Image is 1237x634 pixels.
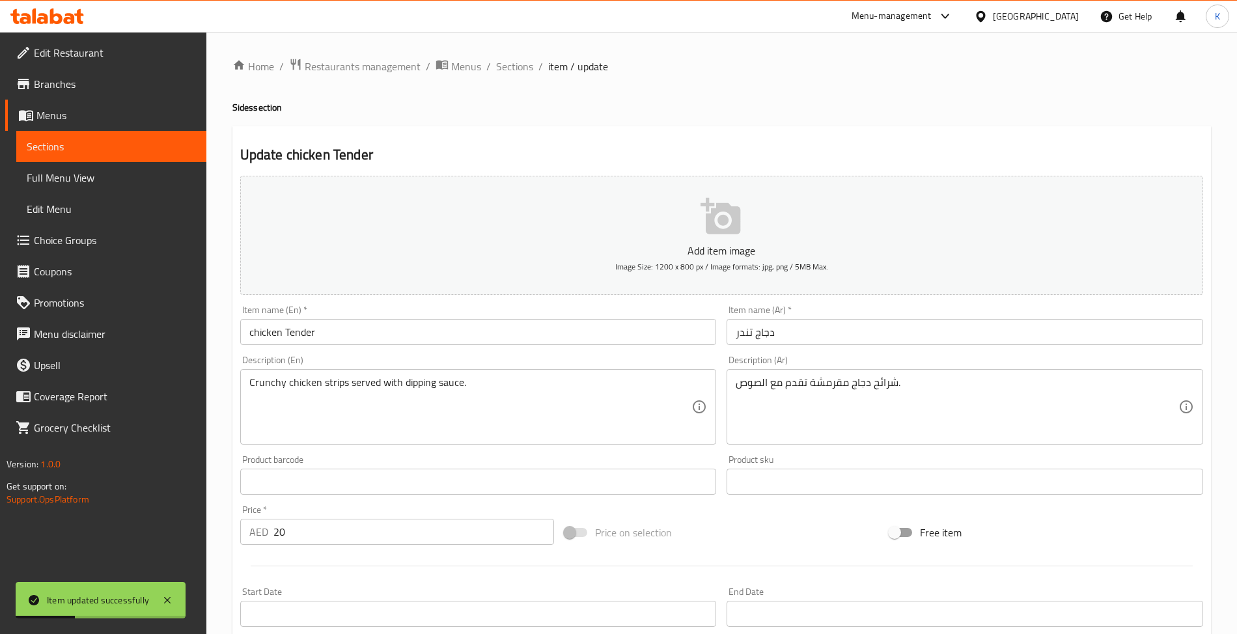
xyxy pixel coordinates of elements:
input: Please enter price [273,519,554,545]
span: Get support on: [7,478,66,495]
input: Please enter product sku [727,469,1203,495]
span: Choice Groups [34,232,196,248]
h4: Sides section [232,101,1211,114]
a: Full Menu View [16,162,206,193]
a: Coupons [5,256,206,287]
span: Edit Restaurant [34,45,196,61]
div: Menu-management [852,8,932,24]
a: Restaurants management [289,58,421,75]
a: Choice Groups [5,225,206,256]
span: Coupons [34,264,196,279]
a: Sections [16,131,206,162]
span: Menu disclaimer [34,326,196,342]
a: Upsell [5,350,206,381]
span: Restaurants management [305,59,421,74]
input: Enter name Ar [727,319,1203,345]
a: Menus [436,58,481,75]
textarea: Crunchy chicken strips served with dipping sauce. [249,376,692,438]
a: Branches [5,68,206,100]
span: Full Menu View [27,170,196,186]
button: Add item imageImage Size: 1200 x 800 px / Image formats: jpg, png / 5MB Max. [240,176,1203,295]
a: Edit Menu [16,193,206,225]
a: Support.OpsPlatform [7,491,89,508]
span: Free item [920,525,962,540]
a: Menus [5,100,206,131]
span: Coverage Report [34,389,196,404]
a: Promotions [5,287,206,318]
span: 1.0.0 [40,456,61,473]
a: Sections [496,59,533,74]
a: Coverage Report [5,381,206,412]
a: Menu disclaimer [5,318,206,350]
a: Edit Restaurant [5,37,206,68]
span: Edit Menu [27,201,196,217]
span: Promotions [34,295,196,310]
p: AED [249,524,268,540]
textarea: شرائح دجاج مقرمشة تقدم مع الصوص. [736,376,1178,438]
span: item / update [548,59,608,74]
a: Grocery Checklist [5,412,206,443]
li: / [426,59,430,74]
li: / [279,59,284,74]
div: Item updated successfully [47,593,149,607]
span: K [1215,9,1220,23]
span: Branches [34,76,196,92]
h2: Update chicken Tender [240,145,1203,165]
li: / [538,59,543,74]
span: Menus [451,59,481,74]
li: / [486,59,491,74]
a: Home [232,59,274,74]
input: Please enter product barcode [240,469,717,495]
p: Add item image [260,243,1183,258]
span: Image Size: 1200 x 800 px / Image formats: jpg, png / 5MB Max. [615,259,828,274]
span: Upsell [34,357,196,373]
div: [GEOGRAPHIC_DATA] [993,9,1079,23]
nav: breadcrumb [232,58,1211,75]
span: Price on selection [595,525,672,540]
span: Version: [7,456,38,473]
input: Enter name En [240,319,717,345]
span: Menus [36,107,196,123]
span: Sections [27,139,196,154]
span: Grocery Checklist [34,420,196,435]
